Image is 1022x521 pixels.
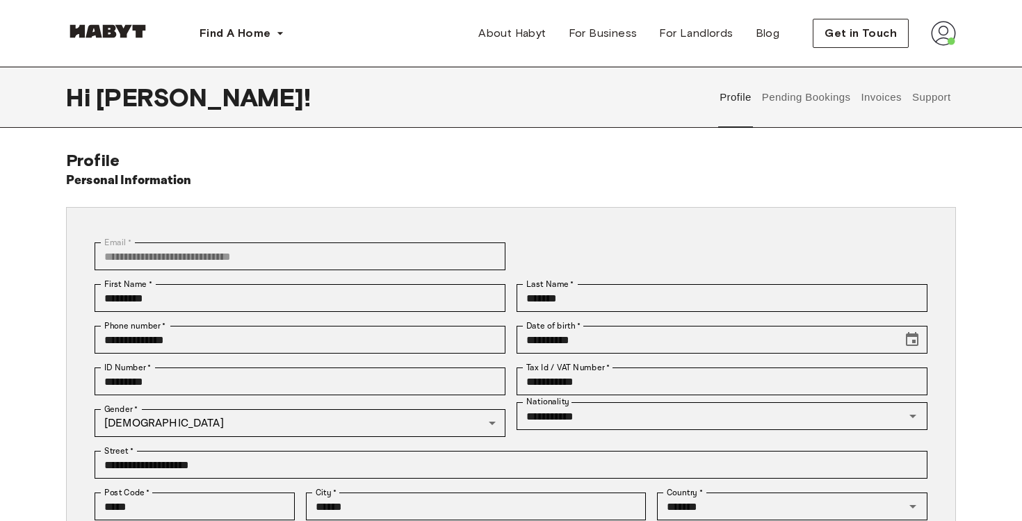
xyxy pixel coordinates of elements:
label: First Name [104,278,152,290]
label: Email [104,236,131,249]
label: ID Number [104,361,151,374]
button: Profile [718,67,754,128]
span: Profile [66,150,120,170]
img: Habyt [66,24,149,38]
a: About Habyt [467,19,557,47]
button: Support [910,67,952,128]
label: Post Code [104,486,150,499]
button: Open [903,497,923,516]
label: Country [667,486,703,499]
label: Gender [104,403,138,415]
h6: Personal Information [66,171,192,190]
label: City [316,486,337,499]
img: avatar [931,21,956,46]
button: Find A Home [188,19,295,47]
label: Date of birth [526,320,581,332]
label: Phone number [104,320,166,332]
button: Get in Touch [813,19,909,48]
span: Get in Touch [825,25,897,42]
label: Nationality [526,396,569,408]
span: For Business [569,25,638,42]
span: Hi [66,83,96,112]
a: For Business [558,19,649,47]
span: About Habyt [478,25,546,42]
div: [DEMOGRAPHIC_DATA] [95,409,505,437]
button: Pending Bookings [760,67,852,128]
div: user profile tabs [715,67,956,128]
a: Blog [745,19,791,47]
span: Blog [756,25,780,42]
span: Find A Home [200,25,270,42]
label: Tax Id / VAT Number [526,361,610,374]
button: Open [903,406,923,426]
button: Choose date, selected date is Apr 16, 1999 [898,326,926,354]
span: For Landlords [659,25,733,42]
span: [PERSON_NAME] ! [96,83,311,112]
div: You can't change your email address at the moment. Please reach out to customer support in case y... [95,242,505,270]
label: Street [104,445,133,457]
a: For Landlords [648,19,744,47]
label: Last Name [526,278,574,290]
button: Invoices [859,67,903,128]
